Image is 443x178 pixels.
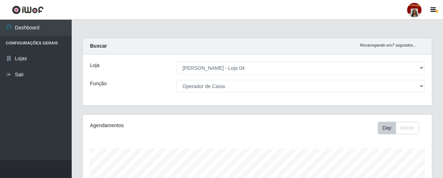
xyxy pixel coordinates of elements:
button: Month [396,122,419,134]
div: Agendamentos [90,122,223,129]
img: CoreUI Logo [12,5,44,14]
i: Recarregando em 7 segundos... [360,43,416,47]
label: Função [90,80,107,87]
label: Loja [90,62,99,69]
div: First group [378,122,419,134]
button: Day [378,122,396,134]
div: Toolbar with button groups [378,122,425,134]
strong: Buscar [90,43,107,49]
